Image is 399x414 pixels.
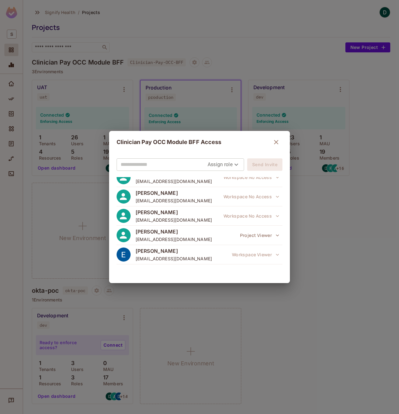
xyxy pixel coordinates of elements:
span: [EMAIL_ADDRESS][DOMAIN_NAME] [136,198,212,204]
button: Workspace No Access [220,171,283,184]
button: Send Invite [247,158,282,171]
span: [PERSON_NAME] [136,248,212,254]
span: This role was granted at the workspace level [220,190,283,203]
div: Clinician Pay OCC Module BFF Access [117,136,282,148]
span: This role was granted at the workspace level [229,248,282,261]
span: This role was granted at the workspace level [220,171,283,184]
button: Project Viewer [237,229,283,242]
span: [PERSON_NAME] [136,190,212,196]
button: Workspace No Access [220,210,283,222]
span: [EMAIL_ADDRESS][DOMAIN_NAME] [136,236,212,242]
span: [PERSON_NAME] [136,209,212,216]
span: This role was granted at the workspace level [220,210,283,222]
span: [EMAIL_ADDRESS][DOMAIN_NAME] [136,217,212,223]
button: Workspace No Access [220,190,283,203]
img: ACg8ocK4_V8hPOcIpbPDQxdo8Sbf7GlneLhNBvLfsWGZu9Bd9dSbxg=s96-c [117,248,131,262]
span: [PERSON_NAME] [136,228,212,235]
div: Assign role [208,160,240,170]
span: [EMAIL_ADDRESS][DOMAIN_NAME] [136,256,212,262]
button: Workspace Viewer [229,248,282,261]
span: [EMAIL_ADDRESS][DOMAIN_NAME] [136,178,212,184]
